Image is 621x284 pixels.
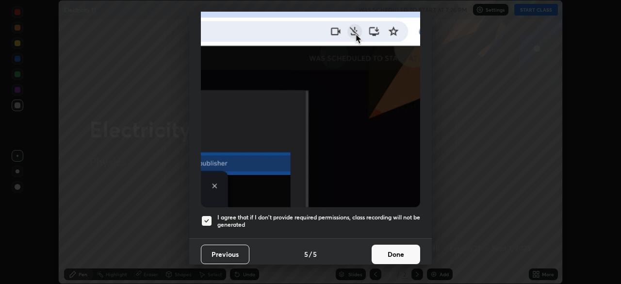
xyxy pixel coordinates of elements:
[217,214,420,229] h5: I agree that if I don't provide required permissions, class recording will not be generated
[372,245,420,264] button: Done
[201,245,249,264] button: Previous
[309,249,312,259] h4: /
[304,249,308,259] h4: 5
[313,249,317,259] h4: 5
